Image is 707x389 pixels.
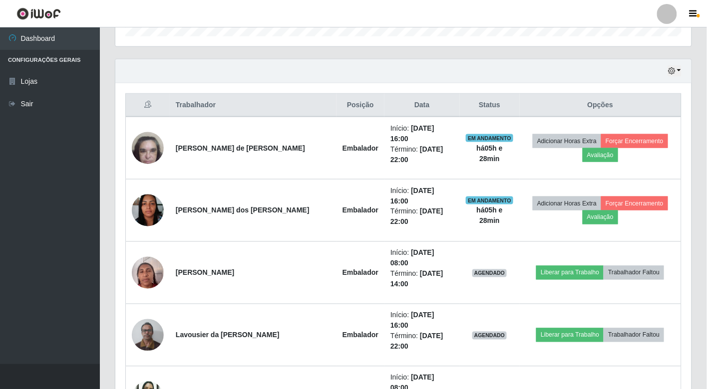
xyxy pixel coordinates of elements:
img: 1743993949303.jpeg [132,127,164,169]
li: Término: [390,331,454,352]
img: 1737744028032.jpeg [132,251,164,294]
li: Término: [390,269,454,290]
img: CoreUI Logo [16,7,61,20]
button: Avaliação [583,148,618,162]
strong: [PERSON_NAME] de [PERSON_NAME] [176,144,305,152]
strong: há 05 h e 28 min [477,144,503,163]
button: Trabalhador Faltou [604,328,664,342]
time: [DATE] 08:00 [390,249,434,267]
span: EM ANDAMENTO [466,196,513,204]
li: Início: [390,123,454,144]
span: AGENDADO [472,269,507,277]
button: Forçar Encerramento [601,134,668,148]
strong: Embalador [343,269,378,277]
button: Avaliação [583,210,618,224]
button: Adicionar Horas Extra [533,196,601,210]
button: Adicionar Horas Extra [533,134,601,148]
th: Trabalhador [170,94,337,117]
button: Trabalhador Faltou [604,266,664,280]
strong: há 05 h e 28 min [477,206,503,225]
strong: Embalador [343,206,378,214]
time: [DATE] 16:00 [390,124,434,143]
li: Início: [390,186,454,206]
img: 1746326143997.jpeg [132,314,164,356]
span: EM ANDAMENTO [466,134,513,142]
strong: Lavousier da [PERSON_NAME] [176,331,280,339]
span: AGENDADO [472,332,507,340]
li: Término: [390,206,454,227]
button: Liberar para Trabalho [536,266,604,280]
strong: [PERSON_NAME] dos [PERSON_NAME] [176,206,310,214]
li: Início: [390,310,454,331]
th: Opções [520,94,682,117]
li: Início: [390,248,454,269]
strong: Embalador [343,331,378,339]
button: Forçar Encerramento [601,196,668,210]
time: [DATE] 16:00 [390,311,434,330]
th: Status [460,94,520,117]
strong: Embalador [343,144,378,152]
li: Término: [390,144,454,165]
button: Liberar para Trabalho [536,328,604,342]
th: Data [384,94,460,117]
img: 1751659214468.jpeg [132,189,164,231]
time: [DATE] 16:00 [390,187,434,205]
strong: [PERSON_NAME] [176,269,234,277]
th: Posição [337,94,384,117]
